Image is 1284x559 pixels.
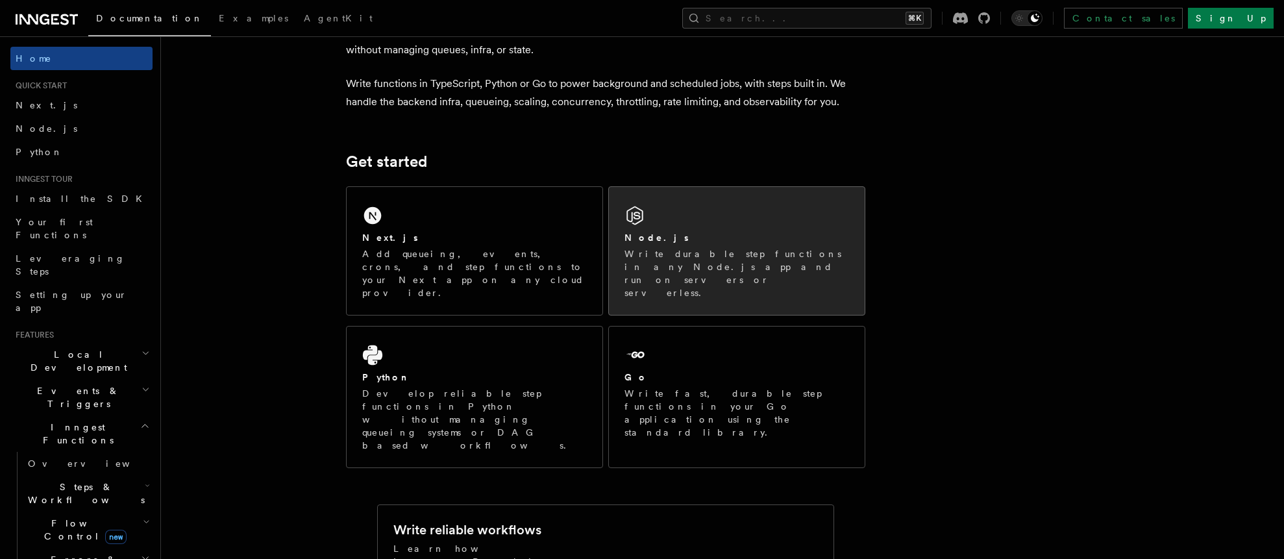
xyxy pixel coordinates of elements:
span: Leveraging Steps [16,253,125,277]
button: Inngest Functions [10,416,153,452]
a: AgentKit [296,4,380,35]
a: Install the SDK [10,187,153,210]
a: Next.jsAdd queueing, events, crons, and step functions to your Next app on any cloud provider. [346,186,603,316]
p: Add queueing, events, crons, and step functions to your Next app on any cloud provider. [362,247,587,299]
button: Steps & Workflows [23,475,153,512]
span: Node.js [16,123,77,134]
button: Toggle dark mode [1011,10,1043,26]
a: GoWrite fast, durable step functions in your Go application using the standard library. [608,326,865,468]
h2: Node.js [624,231,689,244]
span: Your first Functions [16,217,93,240]
p: Write fast, durable step functions in your Go application using the standard library. [624,387,849,439]
button: Events & Triggers [10,379,153,416]
a: Examples [211,4,296,35]
span: Quick start [10,81,67,91]
a: Node.js [10,117,153,140]
span: Inngest Functions [10,421,140,447]
button: Local Development [10,343,153,379]
a: Sign Up [1188,8,1274,29]
a: Leveraging Steps [10,247,153,283]
kbd: ⌘K [906,12,924,25]
span: Features [10,330,54,340]
a: Overview [23,452,153,475]
a: Get started [346,153,427,171]
span: Home [16,52,52,65]
a: PythonDevelop reliable step functions in Python without managing queueing systems or DAG based wo... [346,326,603,468]
p: Write functions in TypeScript, Python or Go to power background and scheduled jobs, with steps bu... [346,75,865,111]
span: Local Development [10,348,142,374]
span: AgentKit [304,13,373,23]
h2: Next.js [362,231,418,244]
button: Flow Controlnew [23,512,153,548]
a: Next.js [10,93,153,117]
p: Write durable step functions in any Node.js app and run on servers or serverless. [624,247,849,299]
span: Overview [28,458,162,469]
span: Next.js [16,100,77,110]
h2: Write reliable workflows [393,521,541,539]
span: Python [16,147,63,157]
span: Setting up your app [16,290,127,313]
span: Inngest tour [10,174,73,184]
a: Setting up your app [10,283,153,319]
span: Events & Triggers [10,384,142,410]
a: Contact sales [1064,8,1183,29]
h2: Go [624,371,648,384]
a: Node.jsWrite durable step functions in any Node.js app and run on servers or serverless. [608,186,865,316]
h2: Python [362,371,410,384]
span: Install the SDK [16,193,150,204]
span: Steps & Workflows [23,480,145,506]
a: Python [10,140,153,164]
span: Flow Control [23,517,143,543]
a: Your first Functions [10,210,153,247]
button: Search...⌘K [682,8,932,29]
span: Examples [219,13,288,23]
span: Documentation [96,13,203,23]
a: Documentation [88,4,211,36]
span: new [105,530,127,544]
a: Home [10,47,153,70]
p: Inngest is an event-driven durable execution platform that allows you to run fast, reliable code ... [346,23,865,59]
p: Develop reliable step functions in Python without managing queueing systems or DAG based workflows. [362,387,587,452]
